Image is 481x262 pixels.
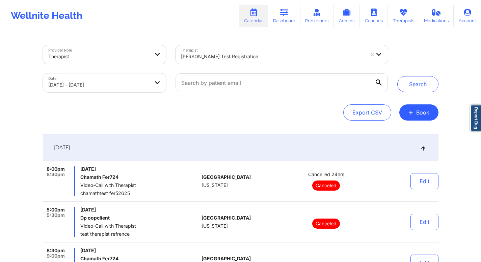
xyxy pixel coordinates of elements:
[80,174,199,180] h6: Chamath Fer724
[202,215,251,221] span: [GEOGRAPHIC_DATA]
[408,110,413,114] span: +
[80,231,199,237] span: test therapist refrence
[343,104,391,121] button: Export CSV
[312,219,340,229] p: Canceled
[410,173,438,189] button: Edit
[239,5,268,27] a: Calendar
[54,144,70,151] span: [DATE]
[47,172,65,177] span: 8:30pm
[47,253,65,259] span: 9:00pm
[181,49,364,64] div: [PERSON_NAME] Test Registration
[300,5,334,27] a: Prescribers
[399,104,438,121] button: +Book
[80,191,199,196] span: chamathtest fer52625
[268,5,300,27] a: Dashboard
[312,181,340,191] p: Canceled
[397,76,438,92] button: Search
[470,105,481,131] a: Report Bug
[80,215,199,221] h6: Dp oopclient
[80,183,199,188] span: Video-Call with Therapist
[80,223,199,229] span: Video-Call with Therapist
[388,5,419,27] a: Therapists
[360,5,388,27] a: Coaches
[80,166,199,172] span: [DATE]
[47,212,65,218] span: 5:30pm
[308,172,344,177] span: Cancelled 24hrs
[202,223,228,229] span: [US_STATE]
[202,174,251,180] span: [GEOGRAPHIC_DATA]
[47,248,65,253] span: 8:30pm
[202,183,228,188] span: [US_STATE]
[48,77,150,92] div: [DATE] - [DATE]
[47,166,65,172] span: 8:00pm
[80,248,199,253] span: [DATE]
[202,256,251,261] span: [GEOGRAPHIC_DATA]
[80,207,199,212] span: [DATE]
[333,5,360,27] a: Admins
[48,49,150,64] div: Therapist
[80,256,199,261] h6: Chamath Fer724
[176,73,388,92] input: Search by patient email
[454,5,481,27] a: Account
[410,214,438,230] button: Edit
[419,5,454,27] a: Medications
[47,207,65,212] span: 5:00pm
